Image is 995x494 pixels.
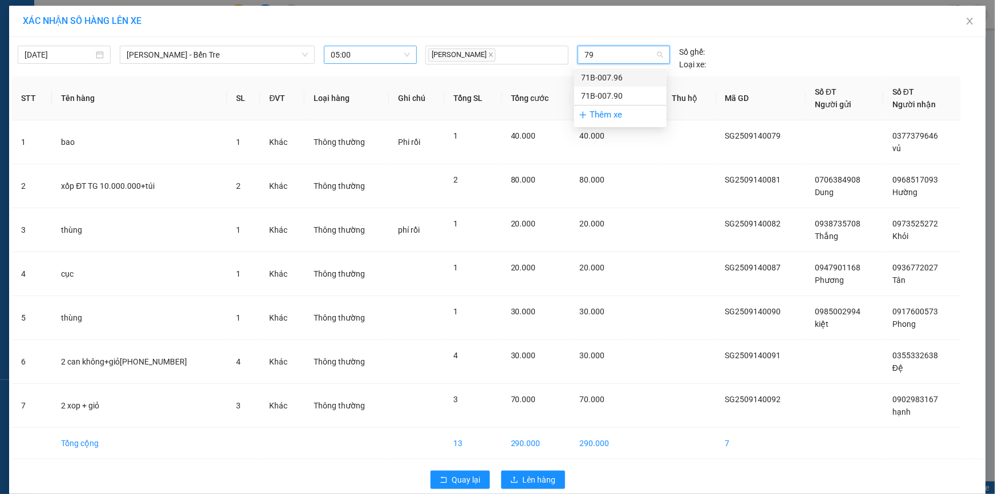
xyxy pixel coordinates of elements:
[511,395,536,404] span: 70.000
[302,51,308,58] span: down
[892,188,917,197] span: Hường
[725,307,781,316] span: SG2509140090
[444,428,502,459] td: 13
[227,76,260,120] th: SL
[236,181,241,191] span: 2
[954,6,986,38] button: Close
[502,428,570,459] td: 290.000
[398,137,420,147] span: Phi rồi
[9,72,127,86] div: 30.000
[133,37,225,53] div: 0933682887
[236,313,241,322] span: 1
[579,219,604,228] span: 20.000
[965,17,974,26] span: close
[815,319,829,329] span: kiệt
[892,232,908,241] span: Khỏi
[10,49,125,65] div: 0975476463
[892,395,938,404] span: 0902983167
[52,164,227,208] td: xốp ĐT TG 10.000.000+túi
[12,252,52,296] td: 4
[52,76,227,120] th: Tên hàng
[304,208,389,252] td: Thông thường
[133,10,225,23] div: Cái Mơn
[679,58,706,71] span: Loại xe:
[892,407,911,416] span: hạnh
[892,87,914,96] span: Số ĐT
[511,263,536,272] span: 20.000
[581,71,660,84] div: 71B-007.96
[12,76,52,120] th: STT
[511,351,536,360] span: 30.000
[260,384,304,428] td: Khác
[127,46,308,63] span: Hồ Chí Minh - Bến Tre
[815,232,838,241] span: Thắng
[815,219,860,228] span: 0938735708
[510,476,518,485] span: upload
[52,296,227,340] td: thùng
[52,252,227,296] td: cục
[9,73,26,85] span: CR :
[892,307,938,316] span: 0917600573
[725,395,781,404] span: SG2509140092
[389,76,444,120] th: Ghi chú
[452,473,481,486] span: Quay lại
[725,351,781,360] span: SG2509140091
[725,175,781,184] span: SG2509140081
[453,131,458,140] span: 1
[815,263,860,272] span: 0947901168
[12,208,52,252] td: 3
[304,296,389,340] td: Thông thường
[331,46,410,63] span: 05:00
[581,90,660,102] div: 71B-007.90
[431,471,490,489] button: rollbackQuay lại
[511,131,536,140] span: 40.000
[453,219,458,228] span: 1
[725,263,781,272] span: SG2509140087
[502,76,570,120] th: Tổng cước
[579,111,587,119] span: plus
[428,48,496,62] span: [PERSON_NAME]
[304,384,389,428] td: Thông thường
[570,76,628,120] th: CR
[892,263,938,272] span: 0936772027
[52,428,227,459] td: Tổng cộng
[260,296,304,340] td: Khác
[579,395,604,404] span: 70.000
[260,208,304,252] td: Khác
[716,76,806,120] th: Mã GD
[511,307,536,316] span: 30.000
[398,225,420,234] span: phí rồi
[579,131,604,140] span: 40.000
[453,263,458,272] span: 1
[579,263,604,272] span: 20.000
[725,131,781,140] span: SG2509140079
[815,276,844,285] span: Phương
[511,175,536,184] span: 80.000
[260,120,304,164] td: Khác
[25,48,94,61] input: 15/09/2025
[815,100,851,109] span: Người gửi
[236,137,241,147] span: 1
[52,340,227,384] td: 2 can không+giỏ[PHONE_NUMBER]
[815,307,860,316] span: 0985002994
[501,471,565,489] button: uploadLên hàng
[574,87,667,105] div: 71B-007.90
[10,10,125,35] div: [GEOGRAPHIC_DATA]
[574,68,667,87] div: 71B-007.96
[570,428,628,459] td: 290.000
[304,252,389,296] td: Thông thường
[523,473,556,486] span: Lên hàng
[892,276,905,285] span: Tân
[12,164,52,208] td: 2
[236,225,241,234] span: 1
[236,357,241,366] span: 4
[716,428,806,459] td: 7
[815,188,834,197] span: Dung
[725,219,781,228] span: SG2509140082
[892,363,903,372] span: Đệ
[440,476,448,485] span: rollback
[892,219,938,228] span: 0973525272
[679,46,705,58] span: Số ghế:
[453,175,458,184] span: 2
[579,351,604,360] span: 30.000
